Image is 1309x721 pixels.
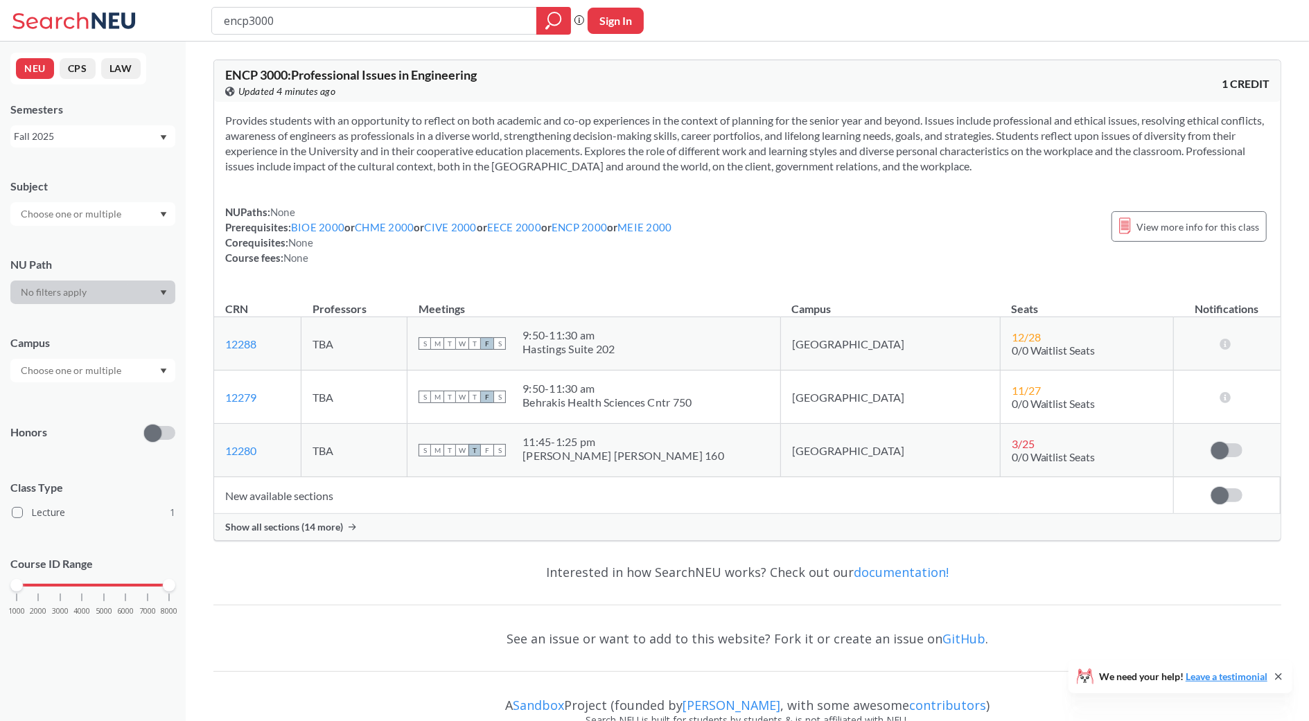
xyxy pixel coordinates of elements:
span: T [468,337,481,350]
span: W [456,444,468,456]
div: Campus [10,335,175,350]
span: We need your help! [1099,672,1267,682]
a: contributors [909,697,986,713]
div: Interested in how SearchNEU works? Check out our [213,552,1281,592]
svg: Dropdown arrow [160,290,167,296]
span: 0/0 Waitlist Seats [1012,450,1096,463]
div: Dropdown arrow [10,281,175,304]
td: TBA [301,424,407,477]
span: F [481,444,493,456]
div: Subject [10,179,175,194]
input: Class, professor, course number, "phrase" [222,9,527,33]
svg: Dropdown arrow [160,135,167,141]
span: 4000 [73,607,90,615]
a: EECE 2000 [487,221,541,233]
div: NU Path [10,257,175,272]
span: M [431,444,443,456]
span: T [443,337,456,350]
span: T [443,391,456,403]
label: Lecture [12,504,175,522]
span: S [419,337,431,350]
a: Leave a testimonial [1186,670,1267,682]
span: 1 CREDIT [1222,76,1270,91]
span: F [481,337,493,350]
span: 0/0 Waitlist Seats [1012,397,1096,410]
span: 2000 [30,607,46,615]
div: [PERSON_NAME] [PERSON_NAME] 160 [522,449,724,463]
span: T [468,444,481,456]
th: Professors [301,287,407,317]
span: Show all sections (14 more) [225,521,343,533]
a: CHME 2000 [355,221,414,233]
div: Dropdown arrow [10,359,175,382]
svg: Dropdown arrow [160,212,167,217]
span: W [456,391,468,403]
td: New available sections [214,477,1174,514]
a: Sandbox [513,697,564,713]
div: 9:50 - 11:30 am [522,382,692,395]
div: NUPaths: Prerequisites: or or or or or Corequisites: Course fees: [225,204,672,265]
svg: magnifying glass [545,11,562,30]
td: [GEOGRAPHIC_DATA] [780,317,1000,371]
span: W [456,337,468,350]
input: Choose one or multiple [14,362,130,379]
span: 5000 [96,607,112,615]
td: [GEOGRAPHIC_DATA] [780,424,1000,477]
span: Updated 4 minutes ago [238,84,336,99]
button: Sign In [588,8,644,34]
span: S [493,337,506,350]
div: Semesters [10,102,175,117]
a: [PERSON_NAME] [683,697,780,713]
a: 12288 [225,337,256,350]
span: 7000 [139,607,156,615]
div: Behrakis Health Sciences Cntr 750 [522,395,692,409]
span: 11 / 27 [1012,384,1041,397]
div: A Project (founded by , with some awesome ) [213,685,1281,713]
span: S [493,444,506,456]
button: NEU [16,58,54,79]
span: M [431,337,443,350]
span: M [431,391,443,403]
a: MEIE 2000 [617,221,671,233]
span: 3 / 25 [1012,437,1035,450]
span: 8000 [161,607,177,615]
input: Choose one or multiple [14,206,130,222]
span: 0/0 Waitlist Seats [1012,344,1096,357]
button: CPS [60,58,96,79]
div: Fall 2025 [14,129,159,144]
div: 11:45 - 1:25 pm [522,435,724,449]
div: CRN [225,301,248,317]
th: Notifications [1174,287,1281,317]
div: Dropdown arrow [10,202,175,226]
a: 12280 [225,444,256,457]
span: 1000 [8,607,25,615]
span: Class Type [10,480,175,495]
span: T [468,391,481,403]
button: LAW [101,58,141,79]
div: magnifying glass [536,7,571,35]
th: Meetings [407,287,780,317]
div: See an issue or want to add to this website? Fork it or create an issue on . [213,618,1281,659]
span: F [481,391,493,403]
a: ENCP 2000 [552,221,607,233]
div: Show all sections (14 more) [214,514,1281,540]
span: 6000 [117,607,134,615]
span: S [419,391,431,403]
td: [GEOGRAPHIC_DATA] [780,371,1000,424]
span: None [270,206,295,218]
span: 3000 [52,607,69,615]
a: CIVE 2000 [425,221,477,233]
span: S [419,444,431,456]
p: Course ID Range [10,556,175,572]
td: TBA [301,317,407,371]
a: 12279 [225,391,256,404]
span: 1 [170,505,175,520]
a: documentation! [854,564,949,580]
span: S [493,391,506,403]
section: Provides students with an opportunity to reflect on both academic and co-op experiences in the co... [225,113,1270,174]
svg: Dropdown arrow [160,368,167,374]
div: Fall 2025Dropdown arrow [10,125,175,148]
span: 12 / 28 [1012,330,1041,344]
span: None [288,236,313,249]
a: BIOE 2000 [291,221,344,233]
